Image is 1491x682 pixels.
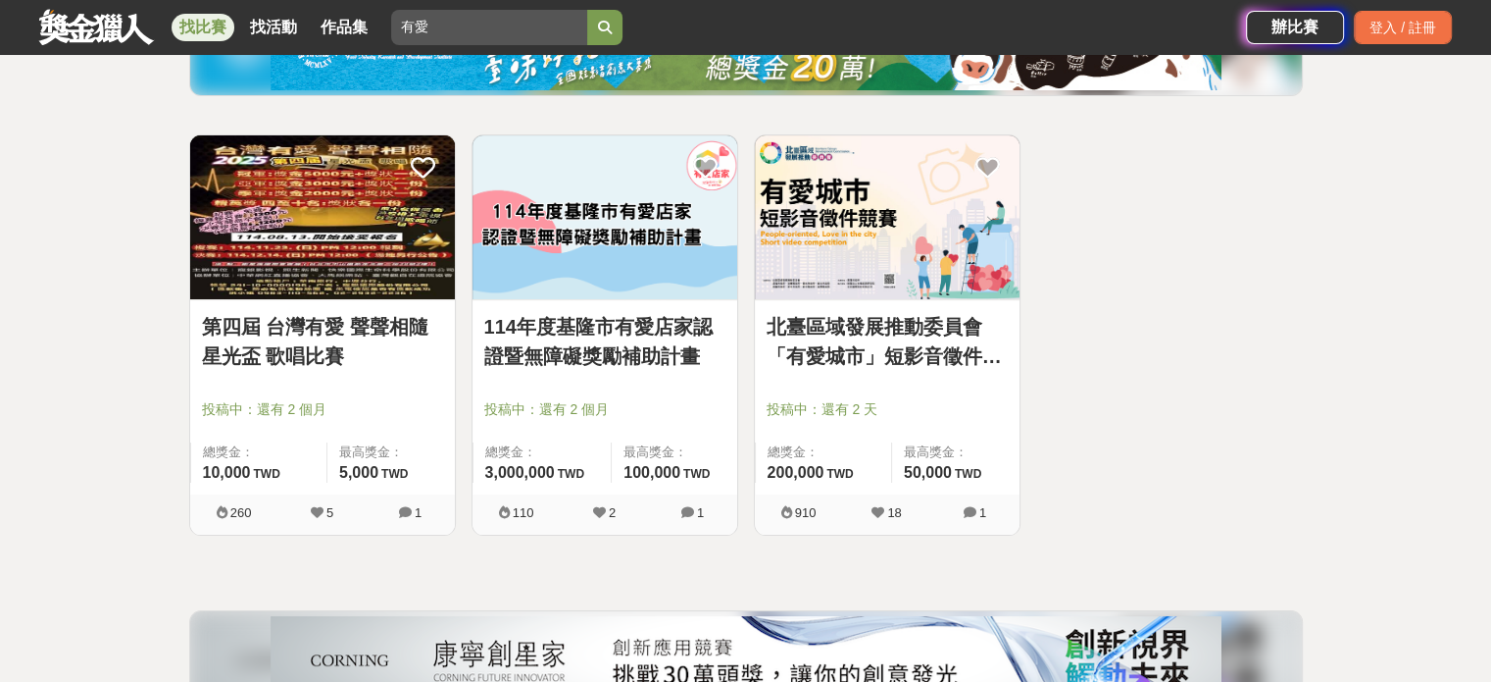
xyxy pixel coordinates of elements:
[203,443,315,462] span: 總獎金：
[472,135,737,300] a: Cover Image
[202,312,443,371] a: 第四屆 台灣有愛 聲聲相隨 星光盃 歌唱比賽
[381,467,408,481] span: TWD
[485,464,555,481] span: 3,000,000
[326,505,333,520] span: 5
[313,14,375,41] a: 作品集
[242,14,305,41] a: 找活動
[768,464,824,481] span: 200,000
[202,399,443,420] span: 投稿中：還有 2 個月
[415,505,422,520] span: 1
[904,443,1008,462] span: 最高獎金：
[339,464,378,481] span: 5,000
[203,464,251,481] span: 10,000
[623,443,724,462] span: 最高獎金：
[472,135,737,299] img: Cover Image
[887,505,901,520] span: 18
[755,135,1019,300] a: Cover Image
[190,135,455,299] img: Cover Image
[558,467,584,481] span: TWD
[955,467,981,481] span: TWD
[609,505,616,520] span: 2
[767,399,1008,420] span: 投稿中：還有 2 天
[172,14,234,41] a: 找比賽
[190,135,455,300] a: Cover Image
[795,505,817,520] span: 910
[513,505,534,520] span: 110
[484,399,725,420] span: 投稿中：還有 2 個月
[253,467,279,481] span: TWD
[755,135,1019,299] img: Cover Image
[826,467,853,481] span: TWD
[391,10,587,45] input: 2025 反詐視界—全國影片競賽
[683,467,710,481] span: TWD
[1246,11,1344,44] a: 辦比賽
[484,312,725,371] a: 114年度基隆市有愛店家認證暨無障礙獎勵補助計畫
[339,443,443,462] span: 最高獎金：
[697,505,704,520] span: 1
[904,464,952,481] span: 50,000
[623,464,680,481] span: 100,000
[979,505,986,520] span: 1
[230,505,252,520] span: 260
[485,443,600,462] span: 總獎金：
[767,312,1008,371] a: 北臺區域發展推動委員會「有愛城市」短影音徵件競賽
[768,443,879,462] span: 總獎金：
[1354,11,1452,44] div: 登入 / 註冊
